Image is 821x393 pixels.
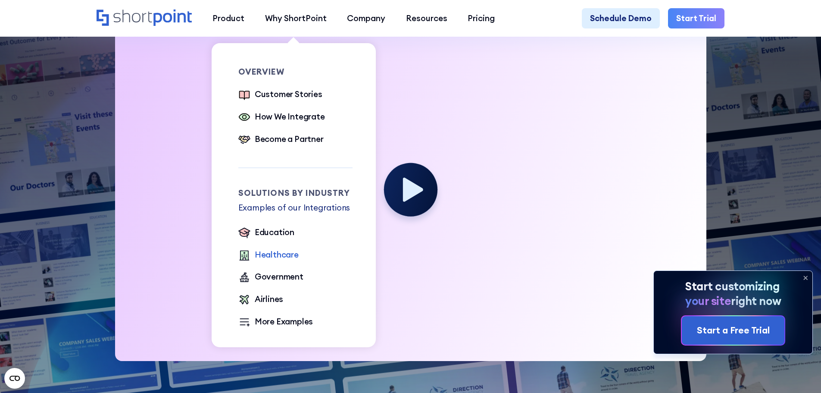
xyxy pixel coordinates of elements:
div: Healthcare [255,248,299,261]
div: Overview [238,68,353,76]
a: Company [337,8,396,29]
a: Pricing [458,8,506,29]
a: Resources [396,8,458,29]
p: Examples of our Integrations [238,201,353,214]
div: Customer Stories [255,88,322,101]
a: Product [202,8,255,29]
a: More Examples [238,315,313,330]
div: Pricing [468,12,495,25]
div: Solutions by Industry [238,189,353,197]
a: Start a Free Trial [682,316,784,345]
a: Become a Partner [238,133,324,147]
div: Start a Free Trial [697,324,770,337]
a: Schedule Demo [582,8,660,29]
div: Airlines [255,293,283,305]
div: Become a Partner [255,133,324,145]
a: Education [238,226,294,240]
div: Government [255,270,303,283]
div: Product [212,12,244,25]
a: Airlines [238,293,284,307]
div: More Examples [255,315,313,328]
div: Company [347,12,385,25]
a: How We Integrate [238,110,325,125]
a: Government [238,270,303,285]
a: Start Trial [668,8,724,29]
a: Healthcare [238,248,299,263]
a: Home [97,9,192,27]
div: Resources [406,12,447,25]
a: Why ShortPoint [255,8,337,29]
div: Education [255,226,294,239]
div: How We Integrate [255,110,325,123]
button: Open CMP widget [4,368,25,389]
a: Customer Stories [238,88,322,102]
div: Why ShortPoint [265,12,327,25]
